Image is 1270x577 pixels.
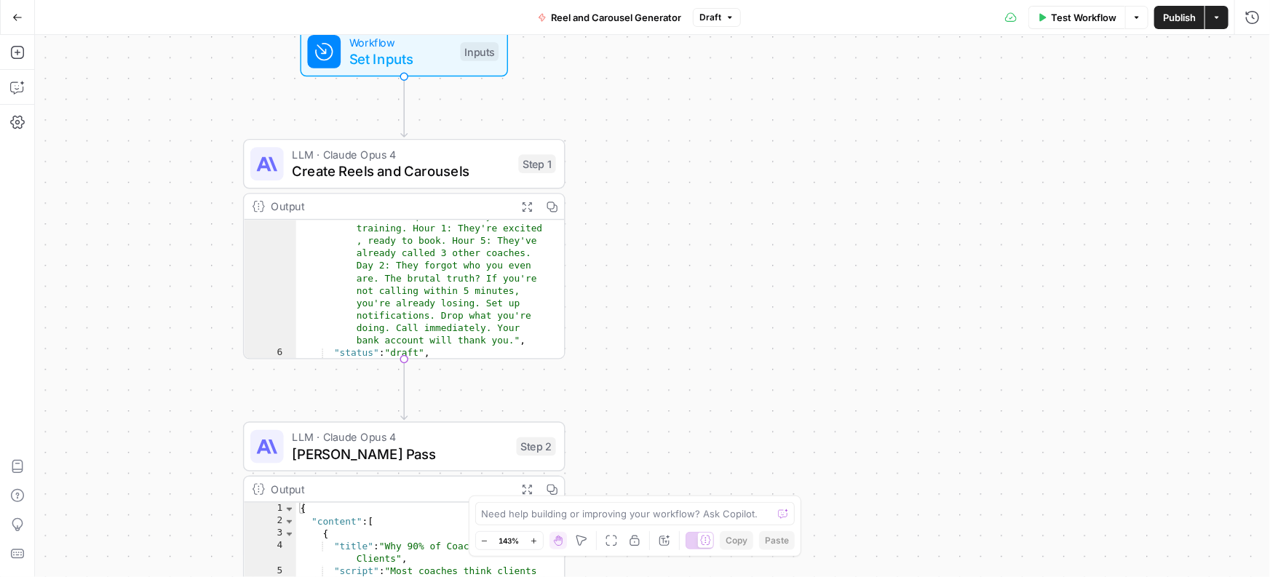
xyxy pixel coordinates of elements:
[693,8,741,27] button: Draft
[401,76,408,137] g: Edge from start to step_1
[284,503,295,515] span: Toggle code folding, rows 1 through 121
[765,534,789,547] span: Paste
[243,27,565,77] div: WorkflowSet InputsInputs
[726,534,747,547] span: Copy
[551,10,681,25] span: Reel and Carousel Generator
[1051,10,1116,25] span: Test Workflow
[1154,6,1204,29] button: Publish
[292,146,510,163] span: LLM · Claude Opus 4
[244,172,295,347] div: 5
[243,139,565,359] div: LLM · Claude Opus 4Create Reels and CarouselsStep 1Output someone inquires about your training. H...
[244,347,295,359] div: 6
[720,531,753,550] button: Copy
[529,6,690,29] button: Reel and Carousel Generator
[292,443,508,464] span: [PERSON_NAME] Pass
[244,528,295,540] div: 3
[499,535,520,546] span: 143%
[460,42,499,61] div: Inputs
[244,540,295,565] div: 4
[271,481,509,498] div: Output
[244,515,295,528] div: 2
[1163,10,1196,25] span: Publish
[401,359,408,419] g: Edge from step_1 to step_2
[271,198,509,215] div: Output
[349,34,452,51] span: Workflow
[292,429,508,445] span: LLM · Claude Opus 4
[518,154,555,173] div: Step 1
[699,11,721,24] span: Draft
[349,49,452,70] span: Set Inputs
[284,528,295,540] span: Toggle code folding, rows 3 through 13
[517,437,556,456] div: Step 2
[244,503,295,515] div: 1
[759,531,795,550] button: Paste
[1028,6,1125,29] button: Test Workflow
[292,161,510,182] span: Create Reels and Carousels
[284,515,295,528] span: Toggle code folding, rows 2 through 120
